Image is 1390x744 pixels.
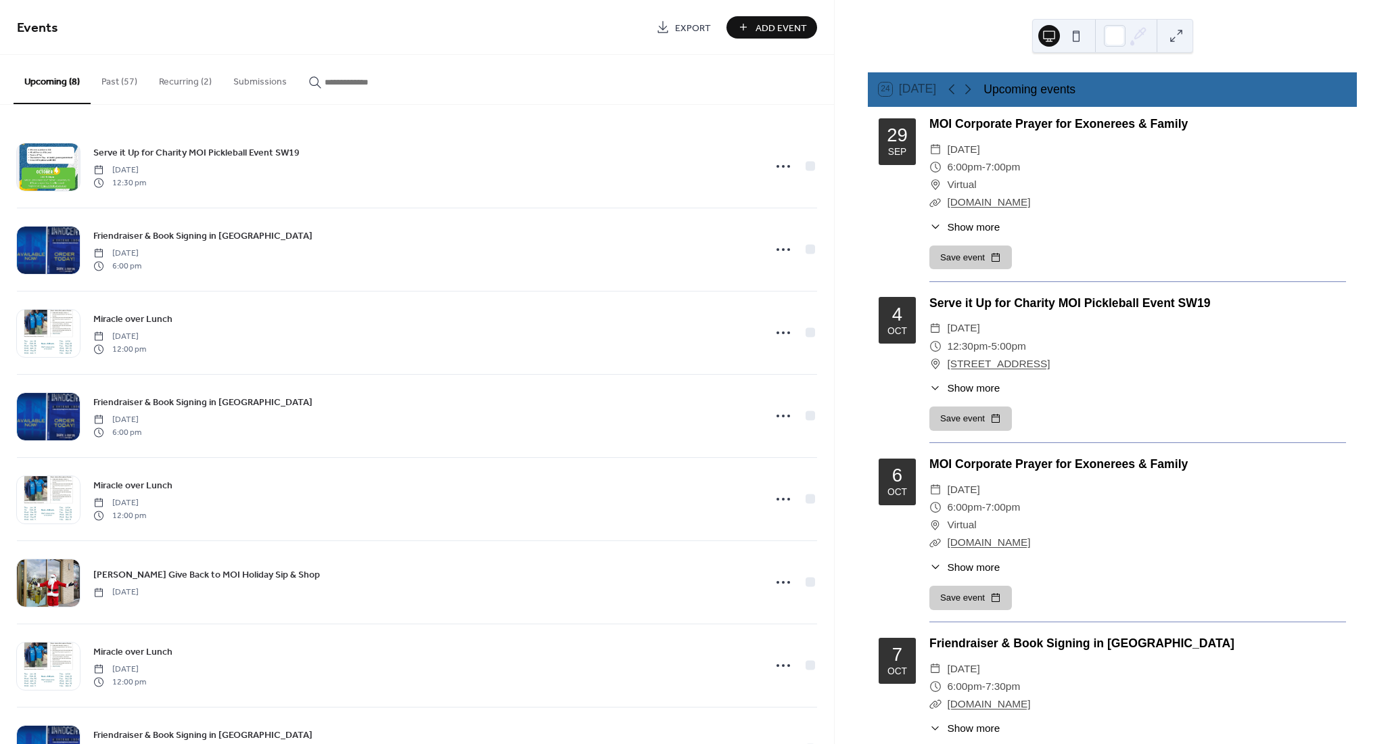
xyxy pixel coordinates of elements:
[93,728,312,743] span: Friendraiser & Book Signing in [GEOGRAPHIC_DATA]
[17,15,58,41] span: Events
[93,727,312,743] a: Friendraiser & Book Signing in [GEOGRAPHIC_DATA]
[887,667,907,676] div: Oct
[982,498,986,516] span: -
[929,481,942,498] div: ​
[93,164,146,177] span: [DATE]
[929,559,1000,575] button: ​Show more
[947,698,1030,710] a: [DOMAIN_NAME]
[929,338,942,355] div: ​
[947,355,1050,373] a: [STREET_ADDRESS]
[947,678,981,695] span: 6:00pm
[93,177,146,189] span: 12:30 pm
[947,498,981,516] span: 6:00pm
[947,141,979,158] span: [DATE]
[947,196,1030,208] a: [DOMAIN_NAME]
[929,559,942,575] div: ​
[93,311,172,327] a: Miracle over Lunch
[929,636,1234,650] a: Friendraiser & Book Signing in [GEOGRAPHIC_DATA]
[93,145,300,160] a: Serve it Up for Charity MOI Pickleball Event SW19
[892,305,902,324] div: 4
[93,228,312,243] a: Friendraiser & Book Signing in [GEOGRAPHIC_DATA]
[929,219,942,235] div: ​
[982,678,986,695] span: -
[982,158,986,176] span: -
[93,229,312,243] span: Friendraiser & Book Signing in [GEOGRAPHIC_DATA]
[93,426,141,438] span: 6:00 pm
[93,645,172,659] span: Miracle over Lunch
[929,695,942,713] div: ​
[675,21,711,35] span: Export
[988,338,991,355] span: -
[947,219,1000,235] span: Show more
[929,660,942,678] div: ​
[93,331,146,343] span: [DATE]
[986,678,1020,695] span: 7:30pm
[929,193,942,211] div: ​
[93,414,141,426] span: [DATE]
[93,260,141,272] span: 6:00 pm
[947,516,976,534] span: Virtual
[947,176,976,193] span: Virtual
[93,396,312,410] span: Friendraiser & Book Signing in [GEOGRAPHIC_DATA]
[148,55,223,103] button: Recurring (2)
[929,380,942,396] div: ​
[929,141,942,158] div: ​
[93,312,172,327] span: Miracle over Lunch
[93,343,146,355] span: 12:00 pm
[929,457,1188,471] a: MOI Corporate Prayer for Exonerees & Family
[929,678,942,695] div: ​
[93,664,146,676] span: [DATE]
[986,498,1020,516] span: 7:00pm
[929,406,1012,431] button: Save event
[947,536,1030,548] a: [DOMAIN_NAME]
[93,478,172,493] a: Miracle over Lunch
[929,586,1012,610] button: Save event
[991,338,1025,355] span: 5:00pm
[93,509,146,521] span: 12:00 pm
[929,498,942,516] div: ​
[929,380,1000,396] button: ​Show more
[983,80,1075,98] div: Upcoming events
[93,644,172,659] a: Miracle over Lunch
[726,16,817,39] button: Add Event
[929,219,1000,235] button: ​Show more
[646,16,721,39] a: Export
[93,586,139,599] span: [DATE]
[756,21,807,35] span: Add Event
[887,126,908,145] div: 29
[947,481,979,498] span: [DATE]
[93,568,320,582] span: [PERSON_NAME] Give Back to MOI Holiday Sip & Shop
[929,516,942,534] div: ​
[947,660,979,678] span: [DATE]
[91,55,148,103] button: Past (57)
[93,497,146,509] span: [DATE]
[947,720,1000,736] span: Show more
[929,720,1000,736] button: ​Show more
[892,645,902,664] div: 7
[947,338,988,355] span: 12:30pm
[929,294,1346,312] div: Serve it Up for Charity MOI Pickleball Event SW19
[888,147,907,157] div: Sep
[887,327,907,336] div: Oct
[93,479,172,493] span: Miracle over Lunch
[929,355,942,373] div: ​
[929,534,942,551] div: ​
[93,676,146,688] span: 12:00 pm
[986,158,1020,176] span: 7:00pm
[93,394,312,410] a: Friendraiser & Book Signing in [GEOGRAPHIC_DATA]
[93,146,300,160] span: Serve it Up for Charity MOI Pickleball Event SW19
[929,176,942,193] div: ​
[929,158,942,176] div: ​
[929,319,942,337] div: ​
[223,55,298,103] button: Submissions
[14,55,91,104] button: Upcoming (8)
[93,567,320,582] a: [PERSON_NAME] Give Back to MOI Holiday Sip & Shop
[929,117,1188,131] a: MOI Corporate Prayer for Exonerees & Family
[947,380,1000,396] span: Show more
[947,319,979,337] span: [DATE]
[93,248,141,260] span: [DATE]
[929,246,1012,270] button: Save event
[892,466,902,485] div: 6
[947,158,981,176] span: 6:00pm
